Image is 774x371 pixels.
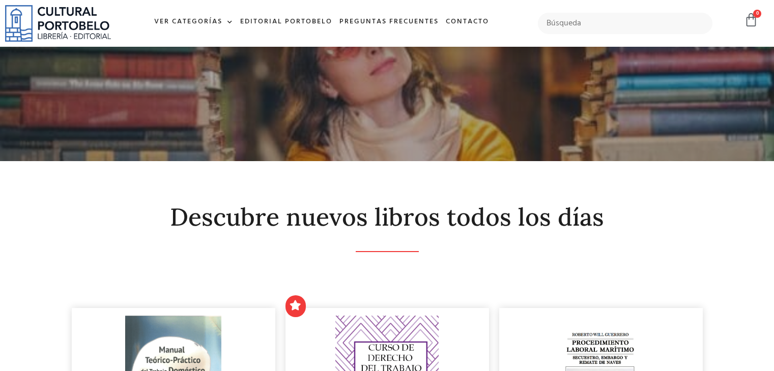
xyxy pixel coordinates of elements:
[442,11,493,33] a: Contacto
[151,11,237,33] a: Ver Categorías
[538,13,712,34] input: Búsqueda
[237,11,336,33] a: Editorial Portobelo
[744,13,758,27] a: 0
[753,10,761,18] span: 0
[72,204,703,231] h2: Descubre nuevos libros todos los días
[336,11,442,33] a: Preguntas frecuentes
